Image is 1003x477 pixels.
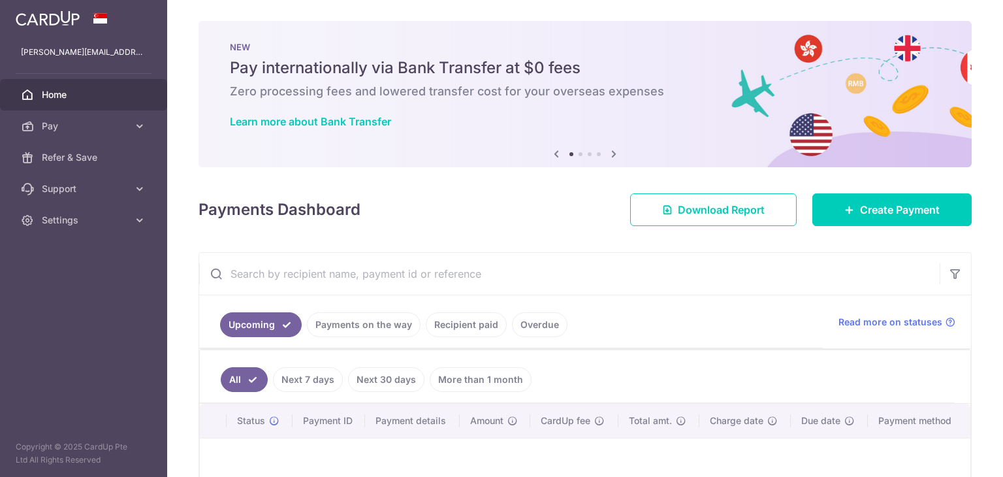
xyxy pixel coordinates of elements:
[541,414,590,427] span: CardUp fee
[42,151,128,164] span: Refer & Save
[678,202,765,218] span: Download Report
[42,182,128,195] span: Support
[426,312,507,337] a: Recipient paid
[199,21,972,167] img: Bank transfer banner
[812,193,972,226] a: Create Payment
[230,84,940,99] h6: Zero processing fees and lowered transfer cost for your overseas expenses
[21,46,146,59] p: [PERSON_NAME][EMAIL_ADDRESS][DOMAIN_NAME]
[293,404,366,438] th: Payment ID
[710,414,763,427] span: Charge date
[230,58,940,78] h5: Pay internationally via Bank Transfer at $0 fees
[230,115,391,128] a: Learn more about Bank Transfer
[430,367,532,392] a: More than 1 month
[860,202,940,218] span: Create Payment
[199,198,360,222] h4: Payments Dashboard
[801,414,840,427] span: Due date
[512,312,567,337] a: Overdue
[307,312,421,337] a: Payments on the way
[16,10,80,26] img: CardUp
[199,253,940,295] input: Search by recipient name, payment id or reference
[237,414,265,427] span: Status
[348,367,424,392] a: Next 30 days
[221,367,268,392] a: All
[629,414,672,427] span: Total amt.
[868,404,970,438] th: Payment method
[838,316,942,329] span: Read more on statuses
[230,42,940,52] p: NEW
[630,193,797,226] a: Download Report
[470,414,503,427] span: Amount
[42,120,128,133] span: Pay
[220,312,302,337] a: Upcoming
[838,316,955,329] a: Read more on statuses
[42,88,128,101] span: Home
[365,404,460,438] th: Payment details
[273,367,343,392] a: Next 7 days
[42,214,128,227] span: Settings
